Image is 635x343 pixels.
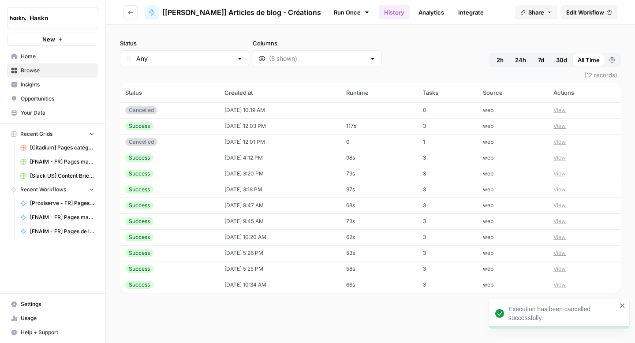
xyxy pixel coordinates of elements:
span: [Slack US] Content Brief & Content Generation - Creation [30,172,94,180]
td: web [478,118,548,134]
div: Success [125,233,153,241]
a: [Citadium] Pages catégorie [16,141,98,155]
button: View [553,281,566,289]
button: New [7,33,98,46]
button: 2h [490,53,510,67]
div: Success [125,265,153,273]
button: View [553,201,566,209]
td: [DATE] 12:01 PM [219,134,341,150]
td: web [478,182,548,198]
input: (5 shown) [269,54,366,63]
a: Analytics [413,5,449,19]
a: [Proxiserve - FR] Pages catégories - 800 mots sans FAQ [16,196,98,210]
a: [FNAIM - FR] Pages maison à vendre + ville - 150-300 mots Grid [16,155,98,169]
span: Haskn [30,14,83,22]
th: Status [120,83,219,102]
td: 1 [418,134,478,150]
button: Recent Grids [7,127,98,141]
td: 3 [418,198,478,213]
td: 68s [341,198,418,213]
th: Tasks [418,83,478,102]
td: web [478,150,548,166]
span: Your Data [21,109,94,117]
td: [DATE] 12:03 PM [219,118,341,134]
button: View [553,217,566,225]
td: 3 [418,213,478,229]
a: Opportunities [7,92,98,106]
button: Workspace: Haskn [7,7,98,29]
span: (12 records) [120,67,621,83]
span: Insights [21,81,94,89]
td: 3 [418,150,478,166]
button: 30d [551,53,572,67]
td: [DATE] 3:18 PM [219,182,341,198]
span: Help + Support [21,328,94,336]
span: Opportunities [21,95,94,103]
td: 62s [341,229,418,245]
td: web [478,261,548,277]
div: Cancelled [125,138,157,146]
a: Insights [7,78,98,92]
button: 7d [531,53,551,67]
span: 30d [556,56,567,64]
span: [FNAIM - FR] Pages maison à vendre + ville - 150-300 mots Grid [30,158,94,166]
th: Created at [219,83,341,102]
div: Success [125,122,153,130]
button: View [553,122,566,130]
span: Home [21,52,94,60]
button: View [553,154,566,162]
button: close [620,302,626,309]
span: [FNAIM - FR] Pages maison à vendre + ville - titre H2 [30,213,94,221]
td: [DATE] 5:26 PM [219,245,341,261]
img: Haskn Logo [10,10,26,26]
span: Recent Grids [20,130,52,138]
td: 3 [418,261,478,277]
input: Any [136,54,233,63]
button: View [553,186,566,194]
a: [Slack US] Content Brief & Content Generation - Creation [16,169,98,183]
td: [DATE] 5:25 PM [219,261,341,277]
td: [DATE] 10:19 AM [219,102,341,118]
td: [DATE] 4:12 PM [219,150,341,166]
td: web [478,229,548,245]
td: 3 [418,229,478,245]
a: Settings [7,297,98,311]
span: Recent Workflows [20,186,66,194]
span: Usage [21,314,94,322]
button: View [553,249,566,257]
td: 3 [418,182,478,198]
a: History [379,5,410,19]
a: Browse [7,63,98,78]
th: Runtime [341,83,418,102]
button: View [553,170,566,178]
td: 3 [418,166,478,182]
div: Success [125,249,153,257]
button: Recent Workflows [7,183,98,196]
td: 79s [341,166,418,182]
td: [DATE] 9:45 AM [219,213,341,229]
td: web [478,198,548,213]
td: 3 [418,277,478,293]
span: 24h [515,56,526,64]
th: Actions [548,83,621,102]
a: [[PERSON_NAME]] Articles de blog - Créations [145,5,321,19]
td: 117s [341,118,418,134]
a: Home [7,49,98,63]
div: Success [125,281,153,289]
a: Integrate [453,5,489,19]
label: Columns [253,39,382,48]
a: [FNAIM - FR] Pages maison à vendre + ville - titre H2 [16,210,98,224]
td: 3 [418,245,478,261]
button: View [553,233,566,241]
td: 0 [418,102,478,118]
td: 0 [341,134,418,150]
td: [DATE] 9:47 AM [219,198,341,213]
span: Settings [21,300,94,308]
span: Share [528,8,544,17]
td: 73s [341,213,418,229]
button: 24h [510,53,531,67]
span: [[PERSON_NAME]] Articles de blog - Créations [162,7,321,18]
button: View [553,265,566,273]
span: 7d [538,56,544,64]
span: [Proxiserve - FR] Pages catégories - 800 mots sans FAQ [30,199,94,207]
